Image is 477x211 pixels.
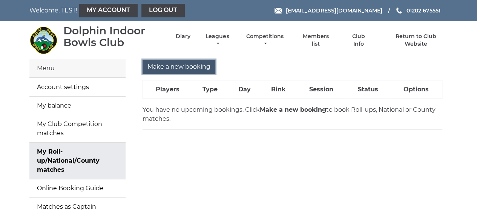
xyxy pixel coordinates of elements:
[261,80,296,99] th: Rink
[79,4,138,17] a: My Account
[143,80,192,99] th: Players
[406,7,440,14] span: 01202 675551
[29,143,126,179] a: My Roll-up/National/County matches
[192,80,228,99] th: Type
[143,105,442,123] p: You have no upcoming bookings. Click to book Roll-ups, National or County matches.
[29,78,126,96] a: Account settings
[395,6,440,15] a: Phone us 01202 675551
[260,106,326,113] strong: Make a new booking
[29,26,58,54] img: Dolphin Indoor Bowls Club
[176,33,190,40] a: Diary
[143,60,215,74] input: Make a new booking
[29,179,126,197] a: Online Booking Guide
[29,97,126,115] a: My balance
[141,4,185,17] a: Log out
[296,80,346,99] th: Session
[29,4,197,17] nav: Welcome, TEST!
[285,7,382,14] span: [EMAIL_ADDRESS][DOMAIN_NAME]
[346,80,390,99] th: Status
[384,33,448,48] a: Return to Club Website
[29,115,126,142] a: My Club Competition matches
[228,80,261,99] th: Day
[244,33,285,48] a: Competitions
[204,33,231,48] a: Leagues
[396,8,402,14] img: Phone us
[347,33,371,48] a: Club Info
[275,6,382,15] a: Email [EMAIL_ADDRESS][DOMAIN_NAME]
[63,25,163,48] div: Dolphin Indoor Bowls Club
[390,80,442,99] th: Options
[275,8,282,14] img: Email
[298,33,333,48] a: Members list
[29,59,126,78] div: Menu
